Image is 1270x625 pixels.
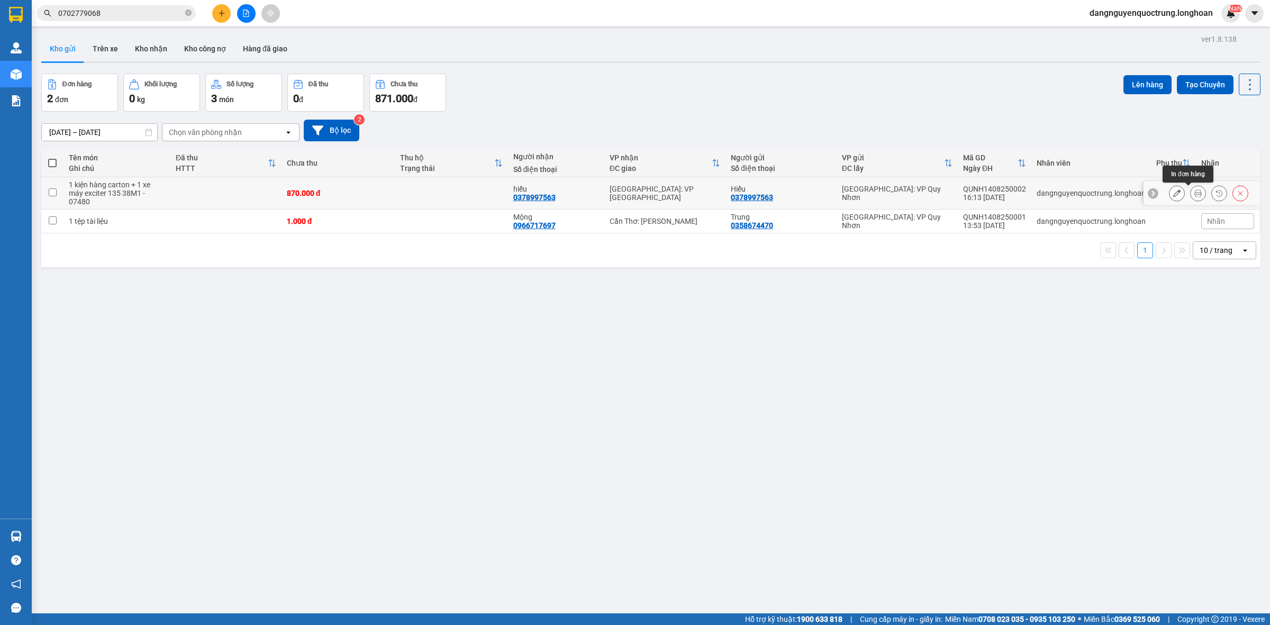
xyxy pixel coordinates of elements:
div: 0378997563 [513,193,556,202]
div: Ngày ĐH [963,164,1018,173]
sup: 2 [354,114,365,125]
span: close-circle [185,10,192,16]
div: 0966717697 [513,221,556,230]
button: Chưa thu871.000đ [369,74,446,112]
div: Nhân viên [1037,159,1146,167]
div: 1 tệp tài liệu [69,217,165,225]
strong: (Công Ty TNHH Chuyển Phát Nhanh Bảo An - MST: 0109597835) [20,30,224,38]
div: Mộng [513,213,599,221]
button: Số lượng3món [205,74,282,112]
span: | [850,613,852,625]
div: HTTT [176,164,268,173]
div: [GEOGRAPHIC_DATA]: VP [GEOGRAPHIC_DATA] [610,185,720,202]
span: Cung cấp máy in - giấy in: [860,613,942,625]
span: đ [299,95,303,104]
th: Toggle SortBy [170,149,282,177]
span: Miền Nam [945,613,1075,625]
button: Bộ lọc [304,120,359,141]
strong: 0708 023 035 - 0935 103 250 [978,615,1075,623]
button: Kho gửi [41,36,84,61]
span: file-add [242,10,250,17]
button: file-add [237,4,256,23]
div: 1.000 đ [287,217,389,225]
img: icon-new-feature [1226,8,1236,18]
button: Tạo Chuyến [1177,75,1233,94]
input: Select a date range. [42,124,157,141]
span: món [219,95,234,104]
div: Phụ thu [1156,159,1182,167]
span: question-circle [11,555,21,565]
span: Miền Bắc [1084,613,1160,625]
img: warehouse-icon [11,69,22,80]
img: warehouse-icon [11,531,22,542]
span: Hỗ trợ kỹ thuật: [745,613,842,625]
strong: BIÊN NHẬN VẬN CHUYỂN BẢO AN EXPRESS [22,15,221,27]
th: Toggle SortBy [1151,149,1196,177]
img: warehouse-icon [11,42,22,53]
button: Kho công nợ [176,36,234,61]
div: Chưa thu [287,159,389,167]
div: Số điện thoại [513,165,599,174]
div: hiếu [513,185,599,193]
img: solution-icon [11,95,22,106]
div: Người gửi [731,153,831,162]
button: Khối lượng0kg [123,74,200,112]
div: QUNH1408250002 [963,185,1026,193]
button: Trên xe [84,36,126,61]
button: plus [212,4,231,23]
strong: 1900 633 818 [797,615,842,623]
th: Toggle SortBy [395,149,508,177]
button: Kho nhận [126,36,176,61]
div: Đã thu [309,80,328,88]
div: Nhãn [1201,159,1254,167]
div: 10 / trang [1200,245,1232,256]
div: Trung [731,213,831,221]
span: kg [137,95,145,104]
div: Ghi chú [69,164,165,173]
span: dangnguyenquoctrung.longhoan [1081,6,1221,20]
span: aim [267,10,274,17]
span: 3 [211,92,217,105]
span: 0 [129,92,135,105]
span: đơn [55,95,68,104]
span: [PHONE_NUMBER] (7h - 21h) [56,41,237,81]
button: caret-down [1245,4,1264,23]
div: [GEOGRAPHIC_DATA]: VP Quy Nhơn [842,213,952,230]
div: Chọn văn phòng nhận [169,127,242,138]
div: Đã thu [176,153,268,162]
div: Số điện thoại [731,164,831,173]
div: Cần Thơ: [PERSON_NAME] [610,217,720,225]
div: 1 kiện hàng carton + 1 xe máy exciter 135 38M1 - 07480 [69,180,165,206]
div: VP gửi [842,153,944,162]
div: Trạng thái [400,164,494,173]
button: Đơn hàng2đơn [41,74,118,112]
button: Đã thu0đ [287,74,364,112]
div: Thu hộ [400,153,494,162]
img: logo-vxr [9,7,23,23]
span: ⚪️ [1078,617,1081,621]
span: 2 [47,92,53,105]
div: Khối lượng [144,80,177,88]
button: Lên hàng [1123,75,1172,94]
div: dangnguyenquoctrung.longhoan [1037,217,1146,225]
div: Sửa đơn hàng [1169,185,1185,201]
div: ver 1.8.138 [1201,33,1237,45]
span: notification [11,579,21,589]
div: In đơn hàng [1163,166,1213,183]
div: 16:13 [DATE] [963,193,1026,202]
div: Chưa thu [391,80,418,88]
button: Hàng đã giao [234,36,296,61]
div: ĐC lấy [842,164,944,173]
div: Tên món [69,153,165,162]
th: Toggle SortBy [604,149,725,177]
div: Hiếu [731,185,831,193]
span: close-circle [185,8,192,19]
input: Tìm tên, số ĐT hoặc mã đơn [58,7,183,19]
span: 0 [293,92,299,105]
th: Toggle SortBy [837,149,958,177]
span: plus [218,10,225,17]
svg: open [284,128,293,137]
strong: 0369 525 060 [1114,615,1160,623]
span: search [44,10,51,17]
th: Toggle SortBy [958,149,1031,177]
